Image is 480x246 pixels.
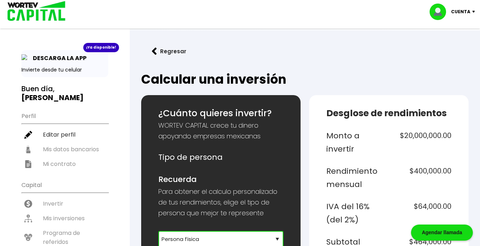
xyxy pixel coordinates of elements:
h5: ¿Cuánto quieres invertir? [158,107,283,120]
div: Agendar llamada [411,225,473,241]
h6: Tipo de persona [158,151,283,164]
h6: Recuerda [158,173,283,186]
h6: Rendimiento mensual [326,164,386,191]
ul: Perfil [21,108,108,171]
h6: $64,000.00 [392,200,451,227]
p: WORTEV CAPITAL crece tu dinero apoyando empresas mexicanas [158,120,283,142]
p: Para obtener el calculo personalizado de tus rendimientos, elige el tipo de persona que mejor te ... [158,186,283,218]
img: icon-down [470,11,480,13]
h3: Buen día, [21,84,108,102]
b: [PERSON_NAME] [21,93,84,103]
h6: $400,000.00 [392,164,451,191]
a: Editar perfil [21,127,108,142]
a: flecha izquierdaRegresar [141,42,469,61]
img: app-icon [21,54,29,62]
img: flecha izquierda [152,48,157,55]
p: DESCARGA LA APP [29,54,86,63]
p: Invierte desde tu celular [21,66,108,74]
h6: Monto a invertir [326,129,386,156]
button: Regresar [141,42,197,61]
div: ¡Ya disponible! [83,43,119,52]
h6: IVA del 16% (del 2%) [326,200,386,227]
h5: Desglose de rendimientos [326,107,451,120]
p: Cuenta [451,6,470,17]
img: editar-icon.952d3147.svg [24,131,32,139]
img: profile-image [430,4,451,20]
h2: Calcular una inversión [141,72,469,87]
h6: $20,000,000.00 [392,129,451,156]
